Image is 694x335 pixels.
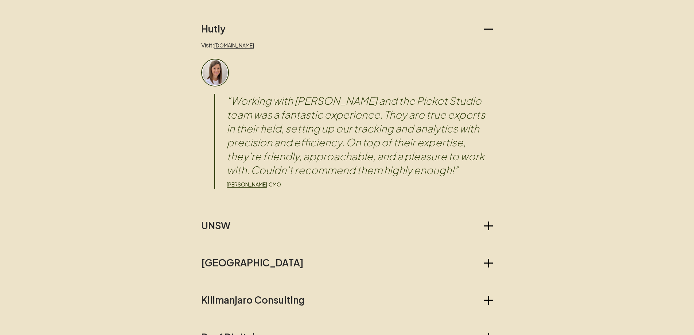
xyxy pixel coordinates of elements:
[201,23,226,35] h2: Hutly
[269,180,281,188] p: CMO
[201,220,230,231] h2: UNSW
[201,257,304,269] h2: [GEOGRAPHIC_DATA]
[201,294,493,306] button: Kilimanjaro Consulting
[201,257,493,269] button: [GEOGRAPHIC_DATA]
[201,23,493,35] button: Hutly
[201,41,493,50] p: Visit:
[201,294,305,306] h2: Kilimanjaro Consulting
[201,220,493,231] button: UNSW
[201,59,229,86] img: Client headshot
[227,180,493,189] div: ,
[227,94,493,177] blockquote: “ Working with [PERSON_NAME] and the Picket Studio team was a fantastic experience. They are true...
[201,35,493,189] div: Hutly
[214,42,254,49] a: [DOMAIN_NAME]
[227,181,267,188] a: [PERSON_NAME]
